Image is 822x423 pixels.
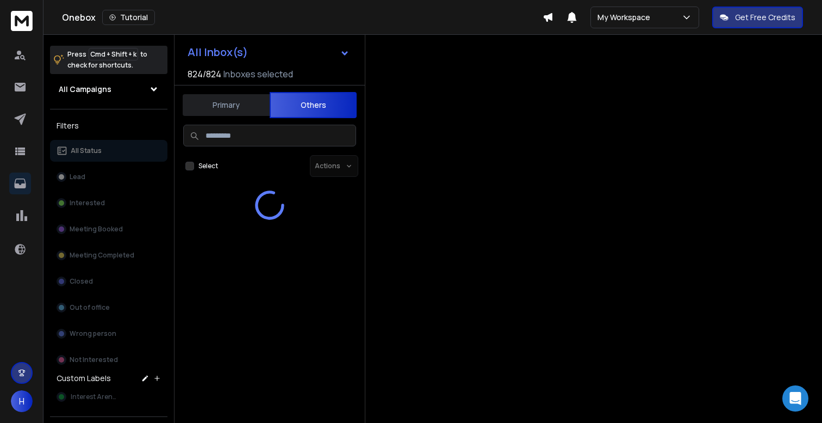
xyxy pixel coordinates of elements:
[223,68,293,81] h3: Inboxes selected
[11,390,33,412] button: H
[188,68,221,81] span: 824 / 824
[59,84,111,95] h1: All Campaigns
[198,162,218,170] label: Select
[89,48,138,60] span: Cmd + Shift + k
[50,118,167,133] h3: Filters
[188,47,248,58] h1: All Inbox(s)
[183,93,270,117] button: Primary
[62,10,543,25] div: Onebox
[712,7,803,28] button: Get Free Credits
[179,41,358,63] button: All Inbox(s)
[782,385,808,412] div: Open Intercom Messenger
[735,12,795,23] p: Get Free Credits
[50,78,167,100] button: All Campaigns
[67,49,147,71] p: Press to check for shortcuts.
[270,92,357,118] button: Others
[57,373,111,384] h3: Custom Labels
[102,10,155,25] button: Tutorial
[597,12,655,23] p: My Workspace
